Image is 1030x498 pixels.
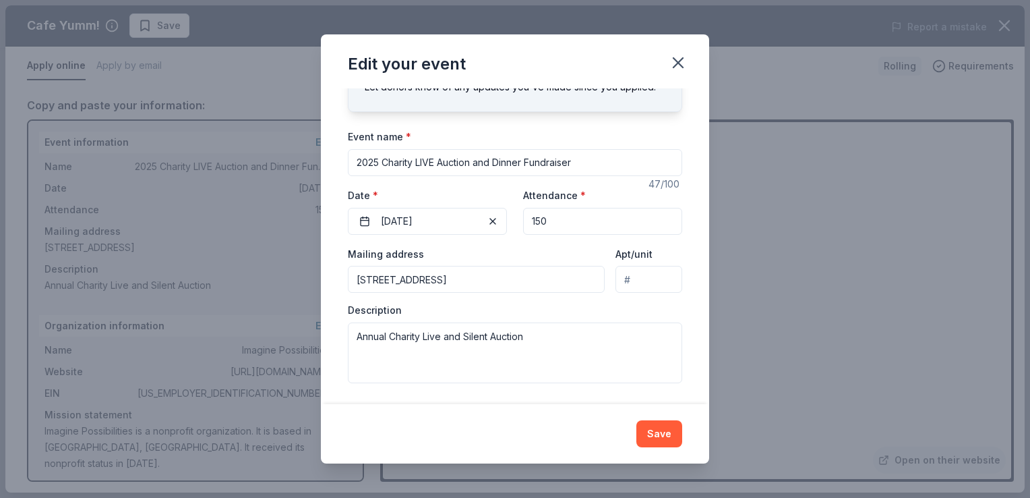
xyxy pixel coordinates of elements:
input: 20 [523,208,682,235]
label: Description [348,304,402,317]
button: Save [636,420,682,447]
button: [DATE] [348,208,507,235]
input: Spring Fundraiser [348,149,682,176]
label: Date [348,189,507,202]
div: Edit your event [348,53,466,75]
label: Mailing address [348,248,424,261]
textarea: Annual Charity Live and Silent Auction [348,323,682,383]
div: 47 /100 [648,176,682,192]
label: Event name [348,130,411,144]
input: # [615,266,682,293]
label: Attendance [523,189,586,202]
label: Apt/unit [615,248,653,261]
input: Enter a US address [348,266,605,293]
